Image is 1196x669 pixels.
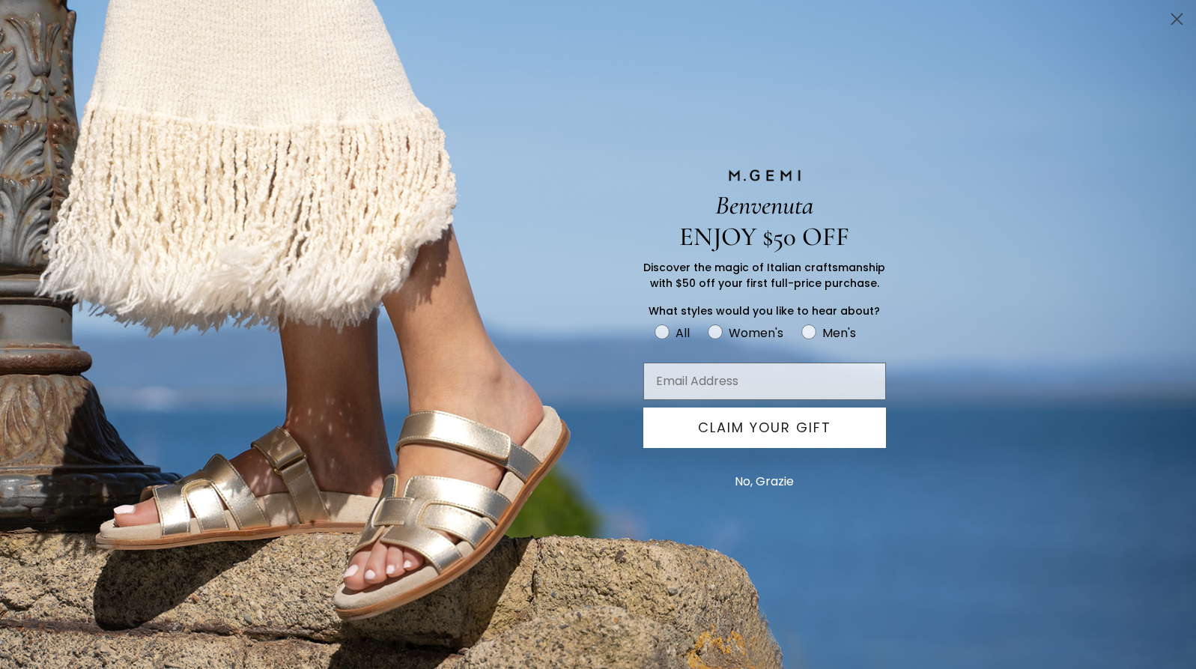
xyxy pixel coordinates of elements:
img: M.GEMI [727,169,802,182]
div: Men's [822,324,856,342]
button: Close dialog [1164,6,1190,32]
input: Email Address [643,363,886,400]
span: What styles would you like to hear about? [649,303,880,318]
div: Women's [729,324,783,342]
button: No, Grazie [727,463,801,500]
span: Discover the magic of Italian craftsmanship with $50 off your first full-price purchase. [643,260,885,291]
span: Benvenuta [715,190,813,221]
span: ENJOY $50 OFF [679,221,849,252]
div: All [676,324,690,342]
button: CLAIM YOUR GIFT [643,408,886,448]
